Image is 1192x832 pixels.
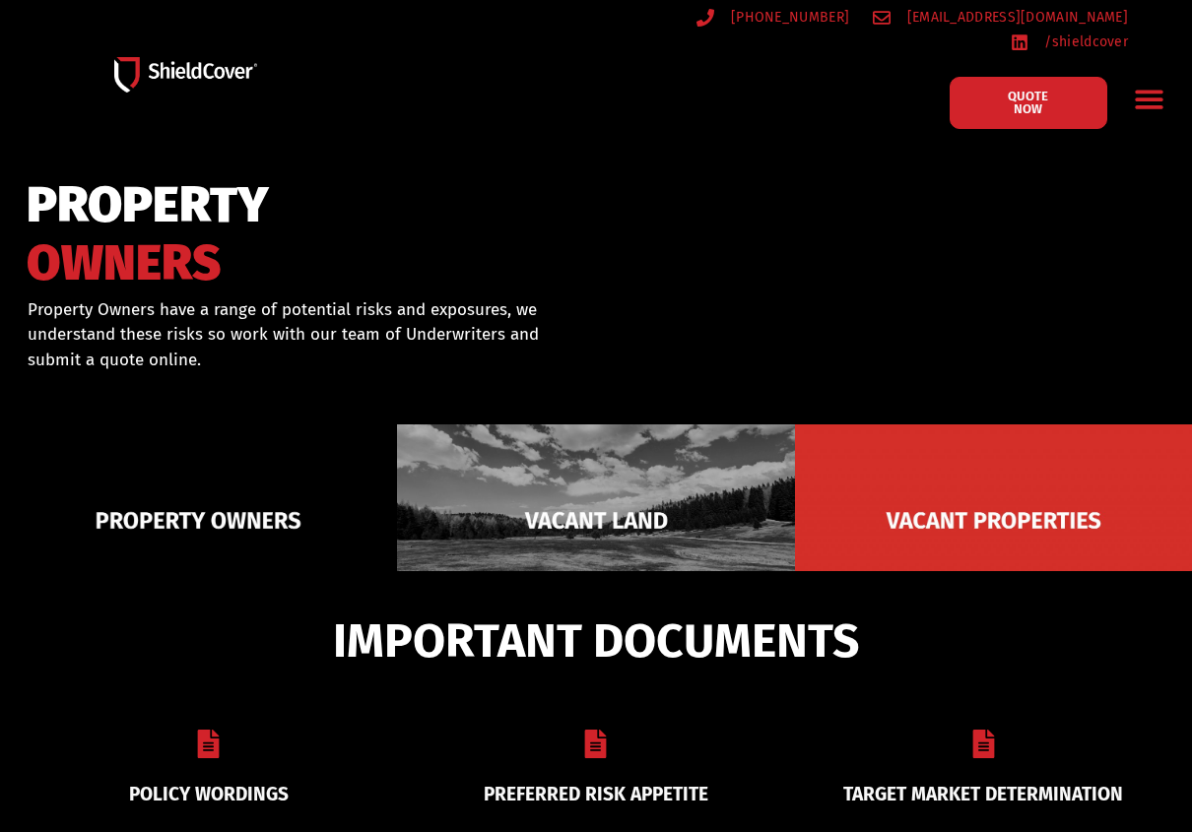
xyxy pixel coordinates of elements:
a: /shieldcover [1011,30,1128,54]
p: Property Owners have a range of potential risks and exposures, we understand these risks so work ... [28,297,574,373]
a: [EMAIL_ADDRESS][DOMAIN_NAME] [873,5,1128,30]
span: QUOTE NOW [997,90,1060,115]
img: Vacant Land liability cover [397,424,794,617]
div: Menu Toggle [1127,76,1173,122]
a: [PHONE_NUMBER] [696,5,849,30]
span: /shieldcover [1039,30,1128,54]
span: [PHONE_NUMBER] [726,5,849,30]
img: Shield-Cover-Underwriting-Australia-logo-full [114,57,257,92]
span: [EMAIL_ADDRESS][DOMAIN_NAME] [902,5,1128,30]
span: PROPERTY [27,185,269,225]
span: IMPORTANT DOCUMENTS [333,622,859,660]
a: TARGET MARKET DETERMINATION [843,783,1123,805]
a: POLICY WORDINGS [129,783,289,805]
a: PREFERRED RISK APPETITE [484,783,708,805]
a: QUOTE NOW [950,77,1107,129]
